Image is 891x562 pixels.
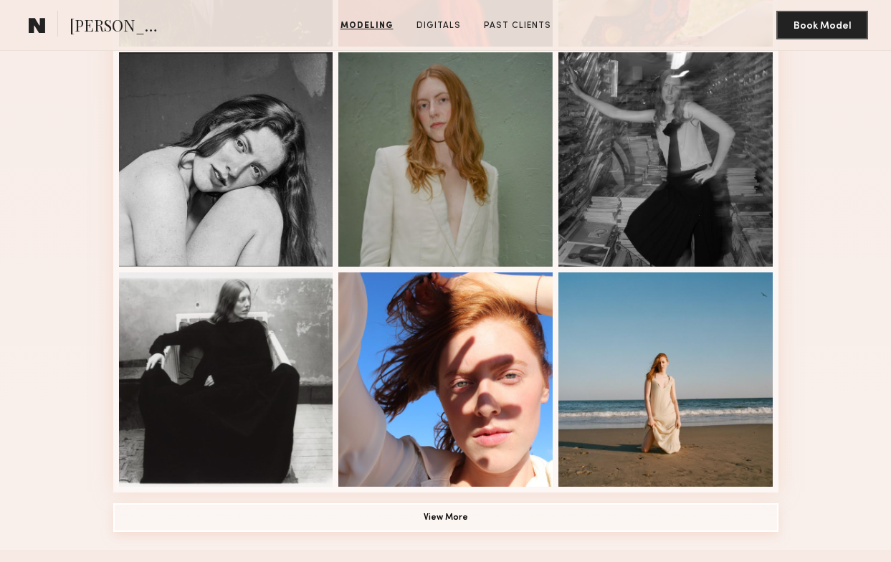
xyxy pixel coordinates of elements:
a: Past Clients [478,19,557,32]
a: Book Model [776,19,868,31]
span: [PERSON_NAME] [70,14,169,39]
a: Digitals [411,19,467,32]
button: Book Model [776,11,868,39]
button: View More [113,503,778,532]
a: Modeling [335,19,399,32]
